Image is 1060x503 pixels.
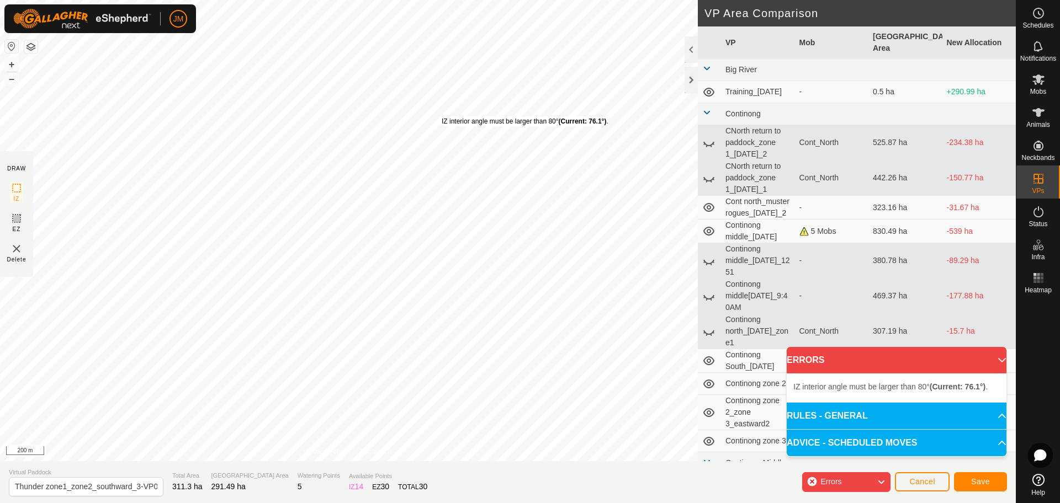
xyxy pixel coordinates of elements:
[349,481,363,493] div: IZ
[7,255,26,264] span: Delete
[721,395,795,430] td: Continong zone 2_zone 3_eastward2
[895,472,950,491] button: Cancel
[1025,287,1052,293] span: Heatmap
[868,125,942,160] td: 525.87 ha
[7,164,26,173] div: DRAW
[1021,154,1054,161] span: Neckbands
[725,65,757,74] span: Big River
[721,160,795,196] td: CNorth return to paddock_zone 1_[DATE]_1
[13,9,151,29] img: Gallagher Logo
[349,472,427,481] span: Available Points
[971,477,990,486] span: Save
[721,349,795,373] td: Continong South_[DATE]
[954,472,1007,491] button: Save
[5,40,18,53] button: Reset Map
[211,482,246,491] span: 291.49 ha
[799,290,865,302] div: -
[787,354,824,367] span: ERRORS
[5,58,18,71] button: +
[298,482,302,491] span: 5
[1020,55,1056,62] span: Notifications
[799,172,865,184] div: Cont_North
[868,26,942,59] th: [GEOGRAPHIC_DATA] Area
[868,220,942,243] td: 830.49 ha
[721,26,795,59] th: VP
[721,125,795,160] td: CNorth return to paddock_zone 1_[DATE]_2
[211,471,289,480] span: [GEOGRAPHIC_DATA] Area
[559,117,607,125] b: (Current: 76.1°)
[305,447,347,457] a: Privacy Policy
[942,196,1016,220] td: -31.67 ha
[868,196,942,220] td: 323.16 ha
[787,430,1006,456] p-accordion-header: ADVICE - SCHEDULED MOVES
[721,81,795,103] td: Training_[DATE]
[868,314,942,349] td: 307.19 ha
[942,125,1016,160] td: -234.38 ha
[298,471,340,480] span: Watering Points
[381,482,390,491] span: 30
[372,481,389,493] div: EZ
[787,409,868,422] span: RULES - GENERAL
[787,403,1006,429] p-accordion-header: RULES - GENERAL
[442,116,608,126] div: IZ interior angle must be larger than 80° .
[13,225,21,233] span: EZ
[5,72,18,85] button: –
[787,347,1006,373] p-accordion-header: ERRORS
[1032,188,1044,194] span: VPs
[1022,22,1053,29] span: Schedules
[787,373,1006,402] p-accordion-content: ERRORS
[799,202,865,213] div: -
[909,477,935,486] span: Cancel
[868,160,942,196] td: 442.26 ha
[9,468,163,477] span: Virtual Paddock
[942,279,1016,314] td: -177.88 ha
[930,382,985,391] b: (Current: 76.1°)
[820,477,841,486] span: Errors
[942,81,1016,103] td: +290.99 ha
[942,314,1016,349] td: -15.7 ha
[799,226,865,237] div: 5 Mobs
[795,26,869,59] th: Mob
[725,109,761,118] span: Continong
[1026,121,1050,128] span: Animals
[721,373,795,395] td: Continong zone 2
[14,195,20,203] span: IZ
[1030,88,1046,95] span: Mobs
[725,458,786,467] span: Continong Middle
[360,447,393,457] a: Contact Us
[10,242,23,255] img: VP
[419,482,428,491] span: 30
[1016,469,1060,500] a: Help
[172,482,203,491] span: 311.3 ha
[172,471,203,480] span: Total Area
[24,40,38,53] button: Map Layers
[721,243,795,279] td: Continong middle_[DATE]_1251
[868,81,942,103] td: 0.5 ha
[1031,254,1045,260] span: Infra
[868,243,942,279] td: 380.78 ha
[721,279,795,314] td: Continong middle[DATE]_9:40AM
[868,279,942,314] td: 469.37 ha
[942,220,1016,243] td: -539 ha
[704,7,1016,20] h2: VP Area Comparison
[173,13,184,25] span: JM
[799,255,865,266] div: -
[721,430,795,452] td: Continong zone 3
[355,482,364,491] span: 14
[1031,489,1045,496] span: Help
[721,196,795,220] td: Cont north_muster rogues_[DATE]_2
[1029,221,1047,227] span: Status
[793,382,988,391] span: IZ interior angle must be larger than 80° .
[721,220,795,243] td: Continong middle_[DATE]
[942,243,1016,279] td: -89.29 ha
[942,26,1016,59] th: New Allocation
[787,436,917,450] span: ADVICE - SCHEDULED MOVES
[799,86,865,98] div: -
[942,160,1016,196] td: -150.77 ha
[799,325,865,337] div: Cont_North
[721,314,795,349] td: Continong north_[DATE]_zone1
[398,481,427,493] div: TOTAL
[799,137,865,148] div: Cont_North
